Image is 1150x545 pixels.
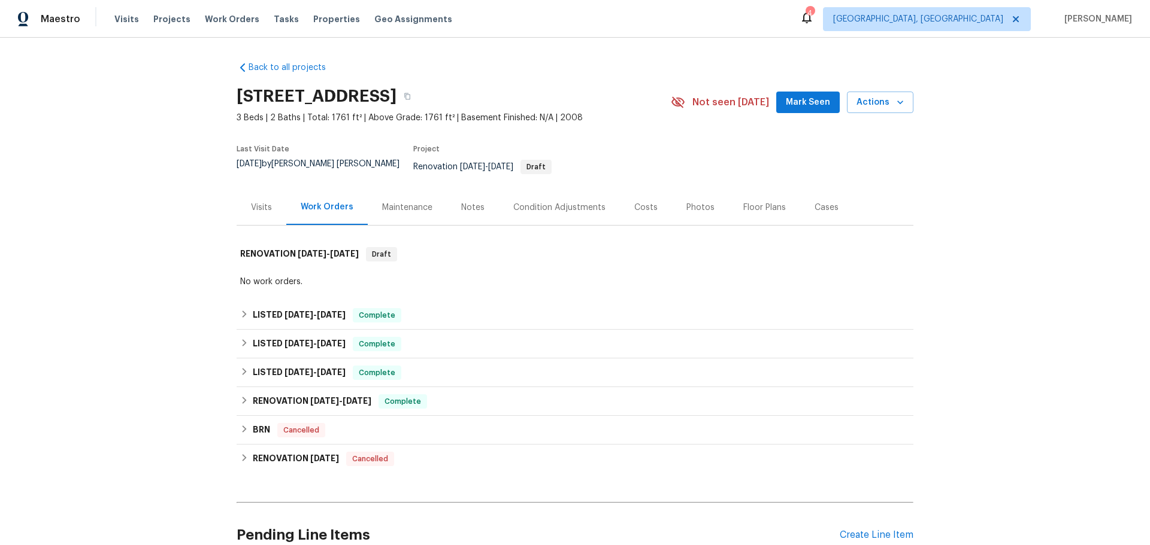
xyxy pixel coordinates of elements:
[847,92,913,114] button: Actions
[317,339,346,348] span: [DATE]
[310,454,339,462] span: [DATE]
[310,397,339,405] span: [DATE]
[522,163,550,170] span: Draft
[251,202,272,214] div: Visits
[460,163,485,171] span: [DATE]
[686,202,715,214] div: Photos
[253,394,371,409] h6: RENOVATION
[285,310,313,319] span: [DATE]
[237,444,913,473] div: RENOVATION [DATE]Cancelled
[743,202,786,214] div: Floor Plans
[237,301,913,330] div: LISTED [DATE]-[DATE]Complete
[354,367,400,379] span: Complete
[460,163,513,171] span: -
[41,13,80,25] span: Maestro
[786,95,830,110] span: Mark Seen
[253,308,346,322] h6: LISTED
[279,424,324,436] span: Cancelled
[382,202,432,214] div: Maintenance
[237,160,413,182] div: by [PERSON_NAME] [PERSON_NAME]
[354,309,400,321] span: Complete
[806,7,814,19] div: 4
[354,338,400,350] span: Complete
[285,339,313,348] span: [DATE]
[237,62,352,74] a: Back to all projects
[237,416,913,444] div: BRN Cancelled
[833,13,1003,25] span: [GEOGRAPHIC_DATA], [GEOGRAPHIC_DATA]
[317,368,346,376] span: [DATE]
[301,201,353,213] div: Work Orders
[298,249,359,258] span: -
[313,13,360,25] span: Properties
[274,15,299,23] span: Tasks
[330,249,359,258] span: [DATE]
[237,358,913,387] div: LISTED [DATE]-[DATE]Complete
[298,249,326,258] span: [DATE]
[840,529,913,541] div: Create Line Item
[413,145,440,153] span: Project
[857,95,904,110] span: Actions
[461,202,485,214] div: Notes
[240,247,359,261] h6: RENOVATION
[367,248,396,260] span: Draft
[240,276,910,288] div: No work orders.
[347,453,393,465] span: Cancelled
[237,145,289,153] span: Last Visit Date
[513,202,606,214] div: Condition Adjustments
[317,310,346,319] span: [DATE]
[634,202,658,214] div: Costs
[343,397,371,405] span: [DATE]
[397,86,418,107] button: Copy Address
[1060,13,1132,25] span: [PERSON_NAME]
[253,366,346,380] h6: LISTED
[237,330,913,358] div: LISTED [DATE]-[DATE]Complete
[153,13,190,25] span: Projects
[310,397,371,405] span: -
[380,395,426,407] span: Complete
[815,202,839,214] div: Cases
[205,13,259,25] span: Work Orders
[253,337,346,351] h6: LISTED
[237,90,397,102] h2: [STREET_ADDRESS]
[285,339,346,348] span: -
[488,163,513,171] span: [DATE]
[374,13,452,25] span: Geo Assignments
[114,13,139,25] span: Visits
[253,423,270,437] h6: BRN
[285,368,313,376] span: [DATE]
[692,96,769,108] span: Not seen [DATE]
[413,163,552,171] span: Renovation
[776,92,840,114] button: Mark Seen
[237,387,913,416] div: RENOVATION [DATE]-[DATE]Complete
[237,112,671,124] span: 3 Beds | 2 Baths | Total: 1761 ft² | Above Grade: 1761 ft² | Basement Finished: N/A | 2008
[253,452,339,466] h6: RENOVATION
[237,235,913,273] div: RENOVATION [DATE]-[DATE]Draft
[285,368,346,376] span: -
[237,160,262,168] span: [DATE]
[285,310,346,319] span: -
